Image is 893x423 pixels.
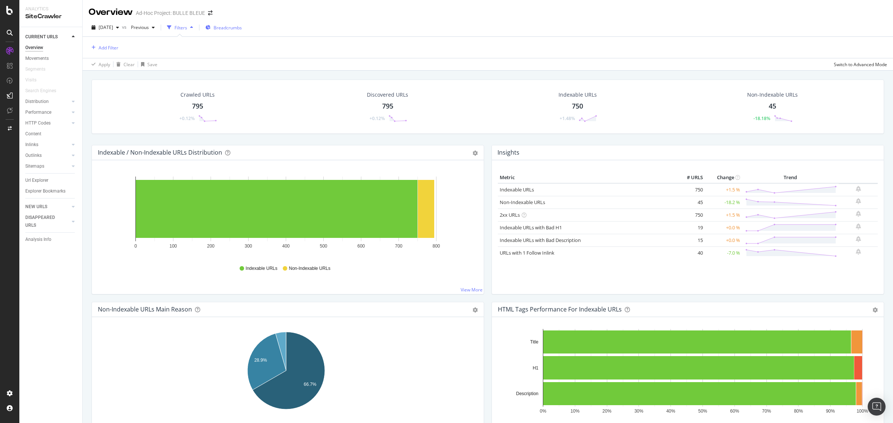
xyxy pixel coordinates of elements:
button: Add Filter [89,43,118,52]
button: Breadcrumbs [202,22,245,33]
td: +0.0 % [705,221,742,234]
span: 2025 Sep. 16th [99,24,113,30]
div: 795 [192,101,203,111]
a: Distribution [25,98,70,106]
a: Search Engines [25,87,64,95]
button: Filters [164,22,196,33]
text: Description [516,391,538,396]
text: 600 [357,243,365,249]
td: +1.5 % [705,183,742,196]
svg: A chart. [98,172,474,258]
a: Non-Indexable URLs [500,199,545,206]
div: Ad-Hoc Project: BULLE BLEUE [136,9,205,17]
div: bell-plus [856,223,861,229]
a: View More [461,287,483,293]
button: Clear [113,58,135,70]
button: [DATE] [89,22,122,33]
a: 2xx URLs [500,211,520,218]
text: 60% [730,409,739,414]
button: Apply [89,58,110,70]
div: Inlinks [25,141,38,149]
div: Clear [124,61,135,68]
div: Segments [25,65,45,73]
text: 70% [762,409,771,414]
div: bell-plus [856,236,861,242]
div: Crawled URLs [180,91,215,99]
div: A chart. [98,329,474,415]
text: 0% [540,409,547,414]
span: vs [122,24,128,30]
text: 300 [244,243,252,249]
svg: A chart. [498,329,874,415]
text: 28.9% [254,358,267,363]
text: 200 [207,243,214,249]
a: Indexable URLs with Bad H1 [500,224,562,231]
td: 19 [675,221,705,234]
text: H1 [533,365,539,371]
a: Url Explorer [25,177,77,184]
div: Save [147,61,157,68]
a: Movements [25,55,77,62]
td: 40 [675,246,705,259]
div: Performance [25,109,51,116]
a: Indexable URLs [500,186,534,193]
div: Non-Indexable URLs [747,91,798,99]
div: Filters [175,25,187,31]
div: Movements [25,55,49,62]
div: Explorer Bookmarks [25,187,65,195]
div: Sitemaps [25,162,44,170]
div: Open Intercom Messenger [868,398,886,416]
a: Indexable URLs with Bad Description [500,237,581,243]
div: SiteCrawler [25,12,76,21]
td: 45 [675,196,705,209]
div: Analytics [25,6,76,12]
a: DISAPPEARED URLS [25,214,70,229]
a: Explorer Bookmarks [25,187,77,195]
span: Breadcrumbs [214,25,242,31]
div: gear [873,307,878,313]
a: CURRENT URLS [25,33,70,41]
text: 500 [320,243,327,249]
div: Switch to Advanced Mode [834,61,887,68]
a: Segments [25,65,53,73]
button: Save [138,58,157,70]
a: Performance [25,109,70,116]
div: arrow-right-arrow-left [208,10,212,16]
div: DISAPPEARED URLS [25,214,63,229]
a: NEW URLS [25,203,70,211]
td: +0.0 % [705,234,742,246]
button: Switch to Advanced Mode [831,58,887,70]
a: Inlinks [25,141,70,149]
div: +1.48% [560,115,575,122]
div: Indexable URLs [558,91,597,99]
text: 50% [698,409,707,414]
a: Analysis Info [25,236,77,243]
div: Overview [25,44,43,52]
div: Apply [99,61,110,68]
td: -7.0 % [705,246,742,259]
text: 100 [169,243,177,249]
a: URLs with 1 Follow Inlink [500,249,554,256]
div: bell-plus [856,186,861,192]
div: +0.12% [369,115,385,122]
a: Overview [25,44,77,52]
text: 30% [634,409,643,414]
th: Metric [498,172,675,183]
div: Search Engines [25,87,56,95]
text: 700 [395,243,402,249]
div: Discovered URLs [367,91,408,99]
div: Indexable / Non-Indexable URLs Distribution [98,149,222,156]
h4: Insights [497,148,519,158]
span: Non-Indexable URLs [289,265,330,272]
div: 795 [382,101,393,111]
div: Overview [89,6,133,19]
div: -18.18% [753,115,770,122]
div: Analysis Info [25,236,51,243]
a: Outlinks [25,152,70,159]
div: Content [25,130,41,138]
div: bell-plus [856,249,861,255]
a: HTTP Codes [25,119,70,127]
div: bell-plus [856,211,861,217]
